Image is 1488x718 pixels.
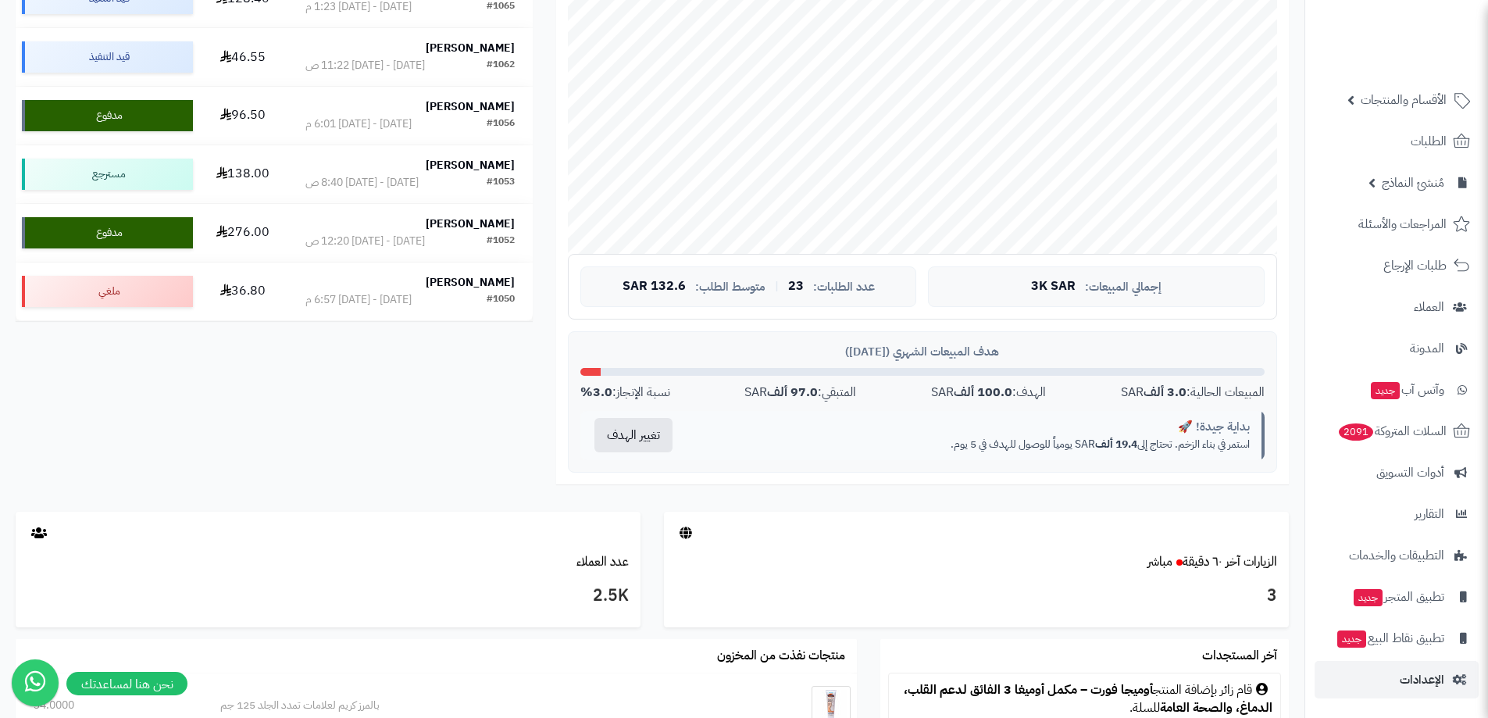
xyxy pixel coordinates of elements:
a: المدونة [1315,330,1479,367]
small: مباشر [1147,552,1172,571]
strong: 3.0 ألف [1144,383,1186,402]
strong: 3.0% [580,383,612,402]
div: المتبقي: SAR [744,384,856,402]
td: 46.55 [199,28,287,86]
span: | [775,280,779,292]
a: التطبيقات والخدمات [1315,537,1479,574]
span: عدد الطلبات: [813,280,875,294]
span: التطبيقات والخدمات [1349,545,1444,566]
strong: [PERSON_NAME] [426,274,515,291]
div: مدفوع [22,100,193,131]
div: #1053 [487,175,515,191]
td: 276.00 [199,204,287,262]
div: هدف المبيعات الشهري ([DATE]) [580,344,1265,360]
div: [DATE] - [DATE] 6:57 م [305,292,412,308]
div: قيد التنفيذ [22,41,193,73]
span: طلبات الإرجاع [1383,255,1447,277]
div: [DATE] - [DATE] 6:01 م [305,116,412,132]
div: [DATE] - [DATE] 11:22 ص [305,58,425,73]
div: [DATE] - [DATE] 8:40 ص [305,175,419,191]
strong: [PERSON_NAME] [426,40,515,56]
span: تطبيق المتجر [1352,586,1444,608]
span: تطبيق نقاط البيع [1336,627,1444,649]
a: أوميجا فورت – مكمل أوميغا 3 الفائق لدعم القلب، الدماغ، والصحة العامة [904,680,1272,717]
div: الهدف: SAR [931,384,1046,402]
a: تطبيق نقاط البيعجديد [1315,620,1479,657]
span: إجمالي المبيعات: [1085,280,1161,294]
h3: آخر المستجدات [1202,649,1277,663]
div: #1050 [487,292,515,308]
div: قام زائر بإضافة المنتج للسلة. [897,681,1272,717]
span: متوسط الطلب: [695,280,765,294]
strong: 100.0 ألف [954,383,1012,402]
a: التقارير [1315,495,1479,533]
div: #1056 [487,116,515,132]
p: استمر في بناء الزخم. تحتاج إلى SAR يومياً للوصول للهدف في 5 يوم. [698,437,1250,452]
a: الإعدادات [1315,661,1479,698]
span: جديد [1337,630,1366,648]
strong: 19.4 ألف [1095,436,1137,452]
strong: [PERSON_NAME] [426,216,515,232]
div: [DATE] - [DATE] 12:20 ص [305,234,425,249]
strong: 97.0 ألف [767,383,818,402]
td: 138.00 [199,145,287,203]
h3: منتجات نفذت من المخزون [717,649,845,663]
img: logo-2.png [1382,40,1473,73]
a: تطبيق المتجرجديد [1315,578,1479,616]
span: المراجعات والأسئلة [1358,213,1447,235]
span: 23 [788,280,804,294]
a: أدوات التسويق [1315,454,1479,491]
div: #1062 [487,58,515,73]
td: 36.80 [199,263,287,320]
span: 2091 [1339,423,1373,441]
a: الزيارات آخر ٦٠ دقيقةمباشر [1147,552,1277,571]
div: بالمرز كريم لعلامات تمدد الجلد 125 جم [220,698,722,713]
button: تغيير الهدف [594,418,673,452]
a: الطلبات [1315,123,1479,160]
span: العملاء [1414,296,1444,318]
div: بداية جيدة! 🚀 [698,419,1250,435]
div: ملغي [22,276,193,307]
span: جديد [1371,382,1400,399]
strong: [PERSON_NAME] [426,98,515,115]
div: #1052 [487,234,515,249]
span: المدونة [1410,338,1444,359]
h3: 2.5K [27,583,629,609]
a: العملاء [1315,288,1479,326]
div: نسبة الإنجاز: [580,384,670,402]
span: الإعدادات [1400,669,1444,691]
div: المبيعات الحالية: SAR [1121,384,1265,402]
span: 132.6 SAR [623,280,686,294]
span: الطلبات [1411,130,1447,152]
a: طلبات الإرجاع [1315,247,1479,284]
div: مسترجع [22,159,193,190]
a: المراجعات والأسئلة [1315,205,1479,243]
td: 96.50 [199,87,287,145]
span: مُنشئ النماذج [1382,172,1444,194]
span: وآتس آب [1369,379,1444,401]
a: السلات المتروكة2091 [1315,413,1479,450]
span: الأقسام والمنتجات [1361,89,1447,111]
span: جديد [1354,589,1383,606]
a: وآتس آبجديد [1315,371,1479,409]
span: 3K SAR [1031,280,1076,294]
h3: 3 [676,583,1277,609]
span: السلات المتروكة [1337,420,1447,442]
strong: [PERSON_NAME] [426,157,515,173]
div: 34.0000 [34,698,184,713]
div: مدفوع [22,217,193,248]
a: عدد العملاء [576,552,629,571]
span: التقارير [1415,503,1444,525]
span: أدوات التسويق [1376,462,1444,484]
